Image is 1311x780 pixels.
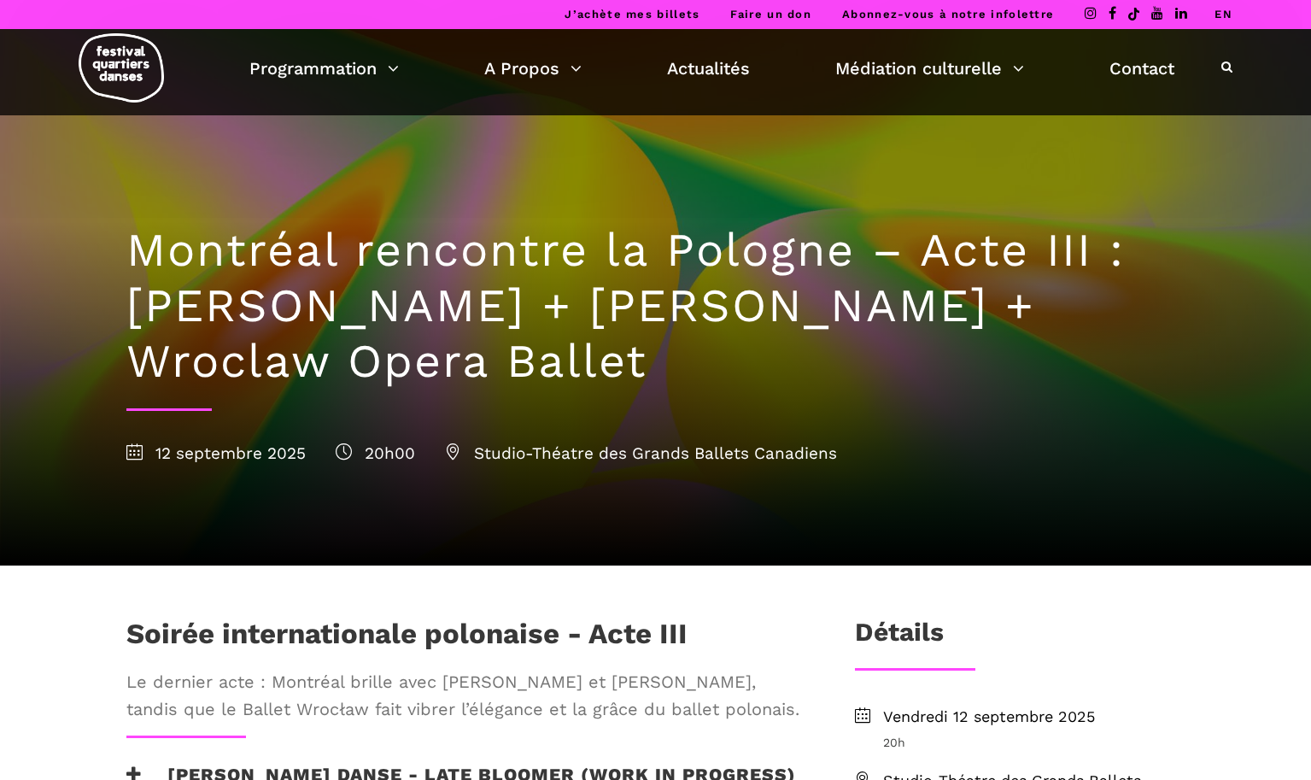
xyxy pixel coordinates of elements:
a: Médiation culturelle [835,54,1024,83]
span: Le dernier acte : Montréal brille avec [PERSON_NAME] et [PERSON_NAME], tandis que le Ballet Wrocł... [126,668,799,723]
span: 20h00 [336,443,415,463]
span: Studio-Théatre des Grands Ballets Canadiens [445,443,837,463]
img: logo-fqd-med [79,33,164,103]
a: A Propos [484,54,582,83]
span: 12 septembre 2025 [126,443,306,463]
h1: Montréal rencontre la Pologne – Acte III : [PERSON_NAME] + [PERSON_NAME] + Wroclaw Opera Ballet [126,223,1185,389]
a: Contact [1109,54,1174,83]
span: 20h [883,733,1185,752]
a: Faire un don [730,8,811,21]
a: Programmation [249,54,399,83]
a: Actualités [667,54,750,83]
span: Vendredi 12 septembre 2025 [883,705,1185,730]
h3: Détails [855,617,944,660]
a: Abonnez-vous à notre infolettre [842,8,1054,21]
a: EN [1214,8,1232,21]
h1: Soirée internationale polonaise - Acte III [126,617,688,660]
a: J’achète mes billets [565,8,699,21]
